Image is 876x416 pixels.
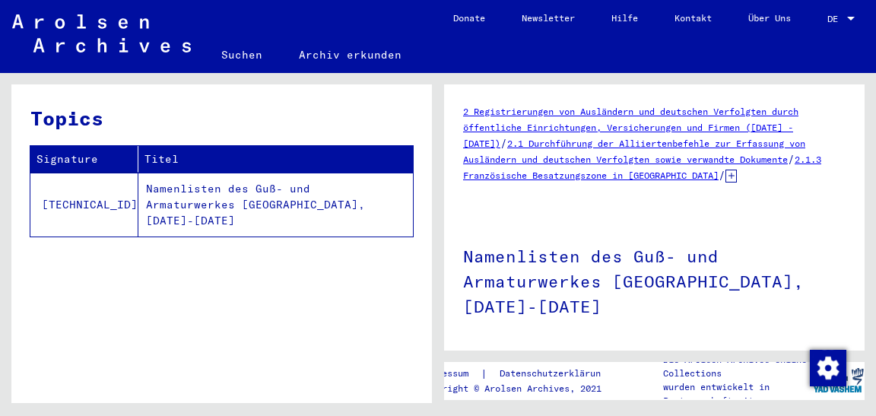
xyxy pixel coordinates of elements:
[487,366,624,382] a: Datenschutzerklärung
[421,382,624,395] p: Copyright © Arolsen Archives, 2021
[663,380,812,408] p: wurden entwickelt in Partnerschaft mit
[827,14,844,24] span: DE
[463,221,846,338] h1: Namenlisten des Guß- und Armaturwerkes [GEOGRAPHIC_DATA], [DATE]-[DATE]
[12,14,191,52] img: Arolsen_neg.svg
[500,136,507,150] span: /
[138,173,413,237] td: Namenlisten des Guß- und Armaturwerkes [GEOGRAPHIC_DATA], [DATE]-[DATE]
[810,350,846,386] img: Zustimmung ändern
[138,146,413,173] th: Titel
[788,152,795,166] span: /
[463,106,798,149] a: 2 Registrierungen von Ausländern und deutschen Verfolgten durch öffentliche Einrichtungen, Versic...
[30,103,412,133] h3: Topics
[30,146,138,173] th: Signature
[663,353,812,380] p: Die Arolsen Archives Online-Collections
[281,37,420,73] a: Archiv erkunden
[30,173,138,237] td: [TECHNICAL_ID]
[463,138,805,165] a: 2.1 Durchführung der Alliiertenbefehle zur Erfassung von Ausländern und deutschen Verfolgten sowi...
[203,37,281,73] a: Suchen
[809,349,846,386] div: Zustimmung ändern
[421,366,481,382] a: Impressum
[719,168,725,182] span: /
[421,366,624,382] div: |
